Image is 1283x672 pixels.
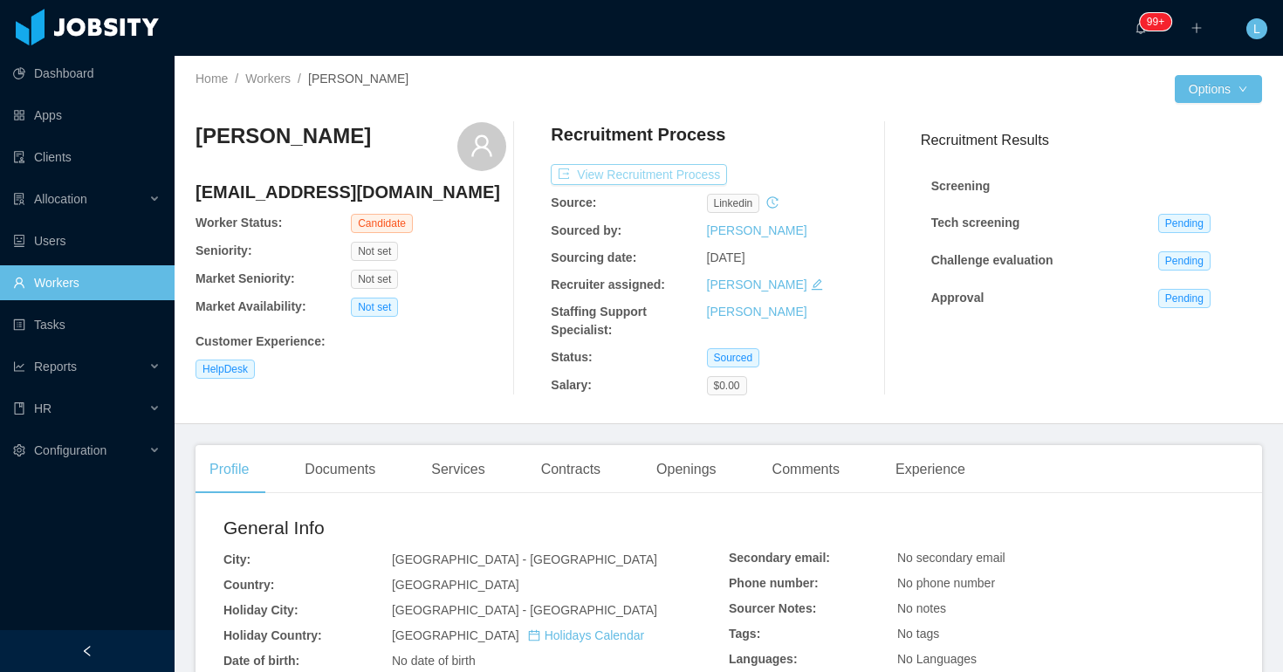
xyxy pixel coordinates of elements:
[235,72,238,86] span: /
[921,129,1262,151] h3: Recruitment Results
[223,552,250,566] b: City:
[196,180,506,204] h4: [EMAIL_ADDRESS][DOMAIN_NAME]
[707,194,760,213] span: linkedin
[931,216,1020,230] strong: Tech screening
[551,122,725,147] h4: Recruitment Process
[34,192,87,206] span: Allocation
[470,134,494,158] i: icon: user
[707,305,807,319] a: [PERSON_NAME]
[1158,251,1211,271] span: Pending
[13,444,25,456] i: icon: setting
[196,299,306,313] b: Market Availability:
[13,360,25,373] i: icon: line-chart
[308,72,408,86] span: [PERSON_NAME]
[223,628,322,642] b: Holiday Country:
[223,654,299,668] b: Date of birth:
[223,578,274,592] b: Country:
[897,625,1234,643] div: No tags
[766,196,779,209] i: icon: history
[1190,22,1203,34] i: icon: plus
[392,578,519,592] span: [GEOGRAPHIC_DATA]
[34,443,106,457] span: Configuration
[196,122,371,150] h3: [PERSON_NAME]
[196,243,252,257] b: Seniority:
[882,445,979,494] div: Experience
[196,360,255,379] span: HelpDesk
[931,291,985,305] strong: Approval
[196,445,263,494] div: Profile
[196,271,295,285] b: Market Seniority:
[528,629,540,641] i: icon: calendar
[707,250,745,264] span: [DATE]
[707,278,807,291] a: [PERSON_NAME]
[392,628,644,642] span: [GEOGRAPHIC_DATA]
[707,348,760,367] span: Sourced
[351,270,398,289] span: Not set
[392,603,657,617] span: [GEOGRAPHIC_DATA] - [GEOGRAPHIC_DATA]
[351,242,398,261] span: Not set
[13,307,161,342] a: icon: profileTasks
[897,652,977,666] span: No Languages
[13,265,161,300] a: icon: userWorkers
[1253,18,1260,39] span: L
[196,216,282,230] b: Worker Status:
[392,654,476,668] span: No date of birth
[551,168,727,182] a: icon: exportView Recruitment Process
[729,627,760,641] b: Tags:
[551,195,596,209] b: Source:
[196,334,326,348] b: Customer Experience :
[811,278,823,291] i: icon: edit
[13,56,161,91] a: icon: pie-chartDashboard
[729,652,798,666] b: Languages:
[245,72,291,86] a: Workers
[758,445,854,494] div: Comments
[931,179,991,193] strong: Screening
[417,445,498,494] div: Services
[1135,22,1147,34] i: icon: bell
[897,551,1005,565] span: No secondary email
[551,378,592,392] b: Salary:
[931,253,1053,267] strong: Challenge evaluation
[1175,75,1262,103] button: Optionsicon: down
[551,223,621,237] b: Sourced by:
[897,576,995,590] span: No phone number
[223,603,298,617] b: Holiday City:
[351,214,413,233] span: Candidate
[729,551,830,565] b: Secondary email:
[551,278,665,291] b: Recruiter assigned:
[298,72,301,86] span: /
[729,576,819,590] b: Phone number:
[707,223,807,237] a: [PERSON_NAME]
[527,445,614,494] div: Contracts
[34,360,77,374] span: Reports
[1158,214,1211,233] span: Pending
[551,164,727,185] button: icon: exportView Recruitment Process
[13,193,25,205] i: icon: solution
[551,250,636,264] b: Sourcing date:
[897,601,946,615] span: No notes
[13,223,161,258] a: icon: robotUsers
[196,72,228,86] a: Home
[551,350,592,364] b: Status:
[642,445,731,494] div: Openings
[13,140,161,175] a: icon: auditClients
[13,402,25,415] i: icon: book
[1158,289,1211,308] span: Pending
[528,628,644,642] a: icon: calendarHolidays Calendar
[291,445,389,494] div: Documents
[551,305,647,337] b: Staffing Support Specialist:
[729,601,816,615] b: Sourcer Notes:
[707,376,747,395] span: $0.00
[351,298,398,317] span: Not set
[1140,13,1171,31] sup: 2121
[223,514,729,542] h2: General Info
[34,401,51,415] span: HR
[13,98,161,133] a: icon: appstoreApps
[392,552,657,566] span: [GEOGRAPHIC_DATA] - [GEOGRAPHIC_DATA]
